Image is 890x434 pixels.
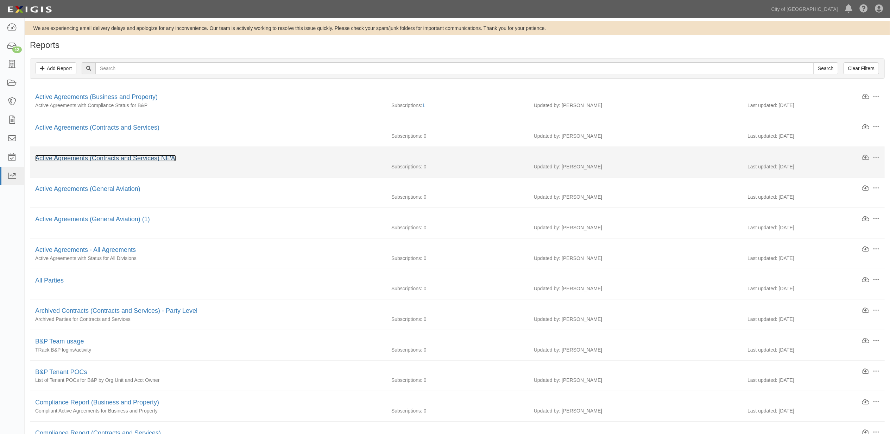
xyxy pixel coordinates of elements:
[742,255,885,262] div: Last updated: [DATE]
[35,185,140,192] a: Active Agreements (General Aviation)
[386,407,529,414] div: Subscriptions: 0
[861,185,870,192] a: Download
[529,255,742,262] div: Updated by: [PERSON_NAME]
[742,163,885,170] div: Last updated: [DATE]
[742,285,885,292] div: Last updated: [DATE]
[742,346,885,353] div: Last updated: [DATE]
[861,398,870,406] a: Download
[529,102,742,109] div: Updated by: [PERSON_NAME]
[529,407,742,414] div: Updated by: [PERSON_NAME]
[35,246,861,255] div: Active Agreements - All Agreements
[386,224,529,231] div: Subscriptions: 0
[386,193,529,200] div: Subscriptions: 0
[529,316,742,323] div: Updated by: [PERSON_NAME]
[861,215,870,223] a: Download
[386,255,529,262] div: Subscriptions: 0
[386,316,529,323] div: Subscriptions: 0
[861,368,870,376] a: Download
[35,93,861,102] div: Active Agreements (Business and Property)
[35,368,87,376] a: B&P Tenant POCs
[386,377,529,384] div: Subscriptions: 0
[529,163,742,170] div: Updated by: [PERSON_NAME]
[742,316,885,323] div: Last updated: [DATE]
[861,307,870,315] a: Download
[422,103,425,108] a: 1
[813,62,838,74] input: Search
[844,62,879,74] a: Clear Filters
[35,246,136,253] a: Active Agreements - All Agreements
[30,346,386,353] div: TRack B&P logins/activity
[35,338,84,345] a: B&P Team usage
[95,62,814,74] input: Search
[742,377,885,384] div: Last updated: [DATE]
[386,102,529,109] div: Subscriptions:
[529,377,742,384] div: Updated by: [PERSON_NAME]
[35,154,861,163] div: Active Agreements (Contracts and Services) NEW
[5,3,54,16] img: logo-5460c22ac91f19d4615b14bd174203de0afe785f0fc80cf4dbbc73dc1793850b.png
[768,2,841,16] a: City of [GEOGRAPHIC_DATA]
[742,224,885,231] div: Last updated: [DATE]
[859,5,868,13] i: Help Center - Complianz
[861,246,870,253] a: Download
[12,46,22,53] div: 12
[35,155,176,162] a: Active Agreements (Contracts and Services) NEW
[742,102,885,109] div: Last updated: [DATE]
[30,41,885,50] h1: Reports
[35,368,861,377] div: B&P Tenant POCs
[529,132,742,139] div: Updated by: [PERSON_NAME]
[742,407,885,414] div: Last updated: [DATE]
[35,307,197,314] a: Archived Contracts (Contracts and Services) - Party Level
[30,102,386,109] div: Active Agreements with Compliance Status for B&P
[35,123,861,132] div: Active Agreements (Contracts and Services)
[742,132,885,139] div: Last updated: [DATE]
[861,93,870,101] a: Download
[30,377,386,384] div: List of Tenant POCs for B&P by Org Unit and Acct Owner
[529,285,742,292] div: Updated by: [PERSON_NAME]
[36,62,76,74] a: Add Report
[386,285,529,292] div: Subscriptions: 0
[861,154,870,162] a: Download
[529,224,742,231] div: Updated by: [PERSON_NAME]
[861,123,870,131] a: Download
[742,193,885,200] div: Last updated: [DATE]
[35,93,158,100] a: Active Agreements (Business and Property)
[35,399,159,406] a: Compliance Report (Business and Property)
[35,185,861,194] div: Active Agreements (General Aviation)
[30,407,386,414] div: Compliant Active Agreements for Business and Property
[386,346,529,353] div: Subscriptions: 0
[35,306,861,316] div: Archived Contracts (Contracts and Services) - Party Level
[529,346,742,353] div: Updated by: [PERSON_NAME]
[35,124,159,131] a: Active Agreements (Contracts and Services)
[35,337,861,346] div: B&P Team usage
[35,398,861,407] div: Compliance Report (Business and Property)
[386,132,529,139] div: Subscriptions: 0
[30,316,386,323] div: Archived Parties for Contracts and Services
[529,193,742,200] div: Updated by: [PERSON_NAME]
[35,277,64,284] a: All Parties
[35,215,861,224] div: Active Agreements (General Aviation) (1)
[25,25,890,32] div: We are experiencing email delivery delays and apologize for any inconvenience. Our team is active...
[861,337,870,345] a: Download
[35,276,861,285] div: All Parties
[386,163,529,170] div: Subscriptions: 0
[30,255,386,262] div: Active Agreements with Status for All Divisions
[35,216,150,223] a: Active Agreements (General Aviation) (1)
[861,276,870,284] a: Download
